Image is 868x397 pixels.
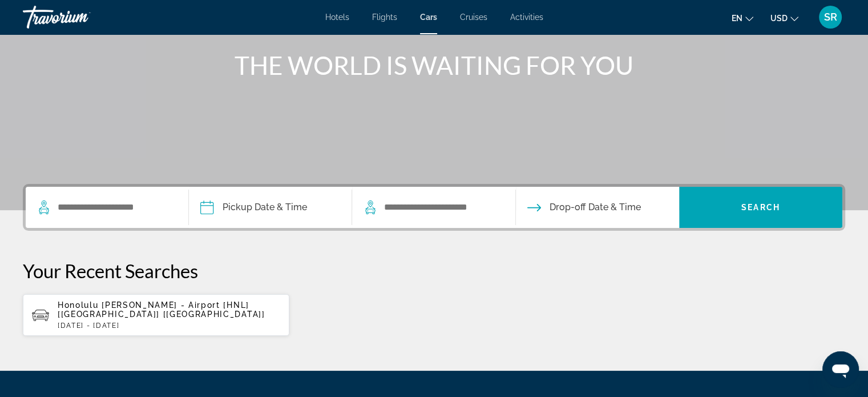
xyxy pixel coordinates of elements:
h1: THE WORLD IS WAITING FOR YOU [220,50,648,80]
button: Change language [732,10,753,26]
span: en [732,14,742,23]
a: Travorium [23,2,137,32]
a: Activities [510,13,543,22]
span: Honolulu [PERSON_NAME] - Airport [HNL] [[GEOGRAPHIC_DATA]] [[GEOGRAPHIC_DATA]] [58,300,265,319]
p: Your Recent Searches [23,259,845,282]
button: Honolulu [PERSON_NAME] - Airport [HNL] [[GEOGRAPHIC_DATA]] [[GEOGRAPHIC_DATA]][DATE] - [DATE] [23,294,289,336]
a: Hotels [325,13,349,22]
span: Drop-off Date & Time [550,199,641,215]
a: Flights [372,13,397,22]
button: Search [679,187,842,228]
span: Search [741,203,780,212]
iframe: Button to launch messaging window [822,351,859,388]
a: Cars [420,13,437,22]
button: User Menu [815,5,845,29]
div: Search widget [26,187,842,228]
p: [DATE] - [DATE] [58,322,280,330]
button: Drop-off date [527,187,641,228]
span: USD [770,14,788,23]
span: SR [824,11,837,23]
a: Cruises [460,13,487,22]
button: Change currency [770,10,798,26]
button: Pickup date [200,187,307,228]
